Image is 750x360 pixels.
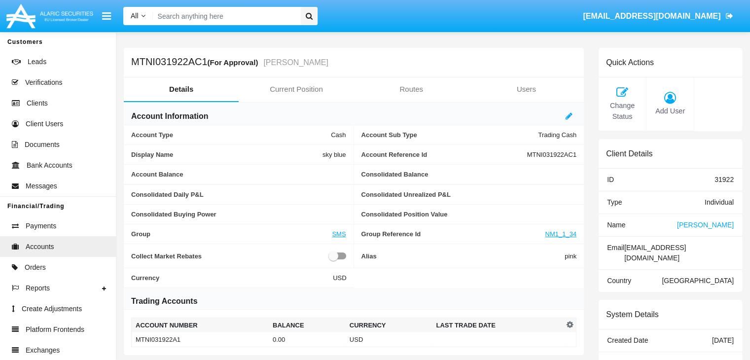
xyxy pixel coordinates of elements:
th: Currency [346,318,432,333]
td: 0.00 [269,332,346,347]
span: Currency [131,274,333,282]
a: Current Position [239,77,354,101]
small: [PERSON_NAME] [261,59,328,67]
span: Payments [26,221,56,231]
a: Users [469,77,584,101]
div: (For Approval) [208,57,261,68]
span: Consolidated Buying Power [131,211,346,218]
span: Group [131,230,332,238]
span: Change Status [604,101,641,122]
span: USD [333,274,346,282]
span: Accounts [26,242,54,252]
span: Client Users [26,119,63,129]
h6: Trading Accounts [131,296,198,307]
span: Add User [651,106,689,117]
span: [PERSON_NAME] [677,221,734,229]
span: Create Adjustments [22,304,82,314]
span: Exchanges [26,345,60,356]
a: SMS [332,230,346,238]
span: Collect Market Rebates [131,250,328,262]
span: Messages [26,181,57,191]
span: Email [607,244,624,252]
span: Platform Frontends [26,324,84,335]
a: Details [124,77,239,101]
span: [EMAIL_ADDRESS][DOMAIN_NAME] [583,12,720,20]
span: Clients [27,98,48,108]
span: All [131,12,139,20]
h6: System Details [606,310,659,319]
h6: Client Details [606,149,652,158]
a: All [123,11,153,21]
span: Group Reference Id [361,230,545,238]
span: Consolidated Position Value [361,211,577,218]
h6: Quick Actions [606,58,654,67]
span: Individual [705,198,734,206]
th: Last Trade Date [432,318,564,333]
span: Type [607,198,622,206]
a: [EMAIL_ADDRESS][DOMAIN_NAME] [578,2,738,30]
span: Cash [331,131,346,139]
span: Consolidated Balance [361,171,577,178]
span: [GEOGRAPHIC_DATA] [662,277,734,285]
th: Account Number [132,318,269,333]
h6: Account Information [131,111,208,122]
span: Account Balance [131,171,346,178]
span: Reports [26,283,50,293]
span: Account Type [131,131,331,139]
span: Orders [25,262,46,273]
span: MTNI031922AC1 [527,151,576,158]
span: Bank Accounts [27,160,72,171]
span: Verifications [25,77,62,88]
span: Account Reference Id [361,151,527,158]
span: [DATE] [712,336,734,344]
img: Logo image [5,1,95,31]
span: Alias [361,250,565,262]
a: Routes [354,77,469,101]
h5: MTNI031922AC1 [131,57,328,68]
span: pink [565,250,576,262]
span: Country [607,277,631,285]
span: Documents [25,140,60,150]
span: Display Name [131,151,322,158]
span: Created Date [607,336,648,344]
th: Balance [269,318,346,333]
td: MTNI031922A1 [132,332,269,347]
span: sky blue [322,151,346,158]
span: ID [607,176,614,183]
td: USD [346,332,432,347]
span: Trading Cash [538,131,576,139]
input: Search [153,7,297,25]
span: Consolidated Daily P&L [131,191,346,198]
span: Name [607,221,625,229]
span: [EMAIL_ADDRESS][DOMAIN_NAME] [624,244,686,262]
span: Account Sub Type [361,131,538,139]
span: 31922 [714,176,734,183]
span: Consolidated Unrealized P&L [361,191,577,198]
a: NM1_1_34 [545,230,576,238]
span: Leads [28,57,46,67]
